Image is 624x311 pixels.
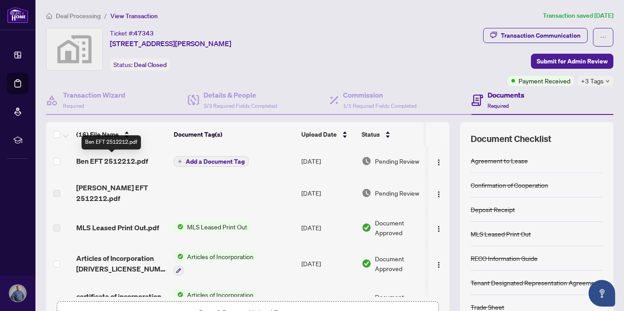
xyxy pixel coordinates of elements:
span: Payment Received [519,76,570,86]
span: Deal Processing [56,12,101,20]
span: Required [487,102,509,109]
button: Logo [432,256,446,271]
td: [DATE] [298,175,358,211]
div: Ticket #: [110,28,154,38]
span: Ben EFT 2512212.pdf [76,156,148,166]
img: Logo [435,159,442,166]
article: Transaction saved [DATE] [543,11,613,21]
span: Submit for Admin Review [537,54,608,68]
span: Articles of Incorporation [183,290,257,299]
img: Status Icon [174,290,183,299]
span: Articles of Incorporation [183,252,257,261]
span: 1/1 Required Fields Completed [343,102,417,109]
div: Tenant Designated Representation Agreement [471,278,601,287]
button: Logo [432,186,446,200]
span: Upload Date [301,130,337,139]
span: Document Approved [375,254,430,273]
span: MLS Leased Print Out [183,222,251,232]
button: Status IconArticles of Incorporation [174,252,257,276]
button: Logo [432,220,446,235]
h4: Documents [487,90,524,100]
img: Document Status [362,156,371,166]
img: Document Status [362,223,371,232]
button: Logo [432,295,446,309]
img: Profile Icon [9,285,26,302]
span: Status [362,130,380,139]
img: Status Icon [174,222,183,232]
span: 47343 [134,29,154,37]
span: home [46,13,52,19]
div: Transaction Communication [501,28,581,43]
span: Document Approved [375,218,430,237]
span: View Transaction [110,12,158,20]
th: Document Tag(s) [170,122,298,147]
h4: Details & People [203,90,277,100]
img: Document Status [362,297,371,307]
img: Logo [435,225,442,232]
img: Document Status [362,188,371,198]
img: logo [7,7,28,23]
div: Ben EFT 2512212.pdf [82,135,141,150]
span: [PERSON_NAME] EFT 2512212.pdf [76,182,167,204]
span: down [605,79,610,83]
div: RECO Information Guide [471,253,538,263]
td: [DATE] [298,211,358,244]
span: Articles of Incorporation [DRIVERS_LICENSE_NUMBER] Alberta Ltd.pdf [76,253,167,274]
td: [DATE] [298,147,358,175]
h4: Commission [343,90,417,100]
div: Confirmation of Cooperation [471,180,548,190]
img: svg%3e [47,28,102,70]
span: Deal Closed [134,61,167,69]
div: Agreement to Lease [471,156,528,165]
span: MLS Leased Print Out.pdf [76,222,159,233]
span: Add a Document Tag [186,158,245,165]
span: Pending Review [375,156,419,166]
button: Submit for Admin Review [531,54,613,69]
button: Add a Document Tag [174,156,249,167]
span: 3/3 Required Fields Completed [203,102,277,109]
span: Required [63,102,84,109]
button: Open asap [589,280,615,307]
th: Status [358,122,433,147]
img: Document Status [362,259,371,268]
button: Logo [432,154,446,168]
span: plus [178,159,182,164]
div: Status: [110,59,170,71]
span: [STREET_ADDRESS][PERSON_NAME] [110,38,231,49]
button: Status IconMLS Leased Print Out [174,222,251,232]
th: (16) File Name [73,122,170,147]
div: MLS Leased Print Out [471,229,531,239]
img: Logo [435,191,442,198]
img: Status Icon [174,252,183,261]
span: (16) File Name [76,130,119,139]
button: Transaction Communication [483,28,588,43]
img: Logo [435,261,442,268]
th: Upload Date [298,122,358,147]
button: Add a Document Tag [174,156,249,167]
span: ellipsis [600,34,606,40]
h4: Transaction Wizard [63,90,125,100]
td: [DATE] [298,244,358,283]
li: / [104,11,107,21]
span: Pending Review [375,188,419,198]
div: Deposit Receipt [471,205,515,214]
span: Document Checklist [471,133,551,145]
span: +3 Tags [581,76,604,86]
